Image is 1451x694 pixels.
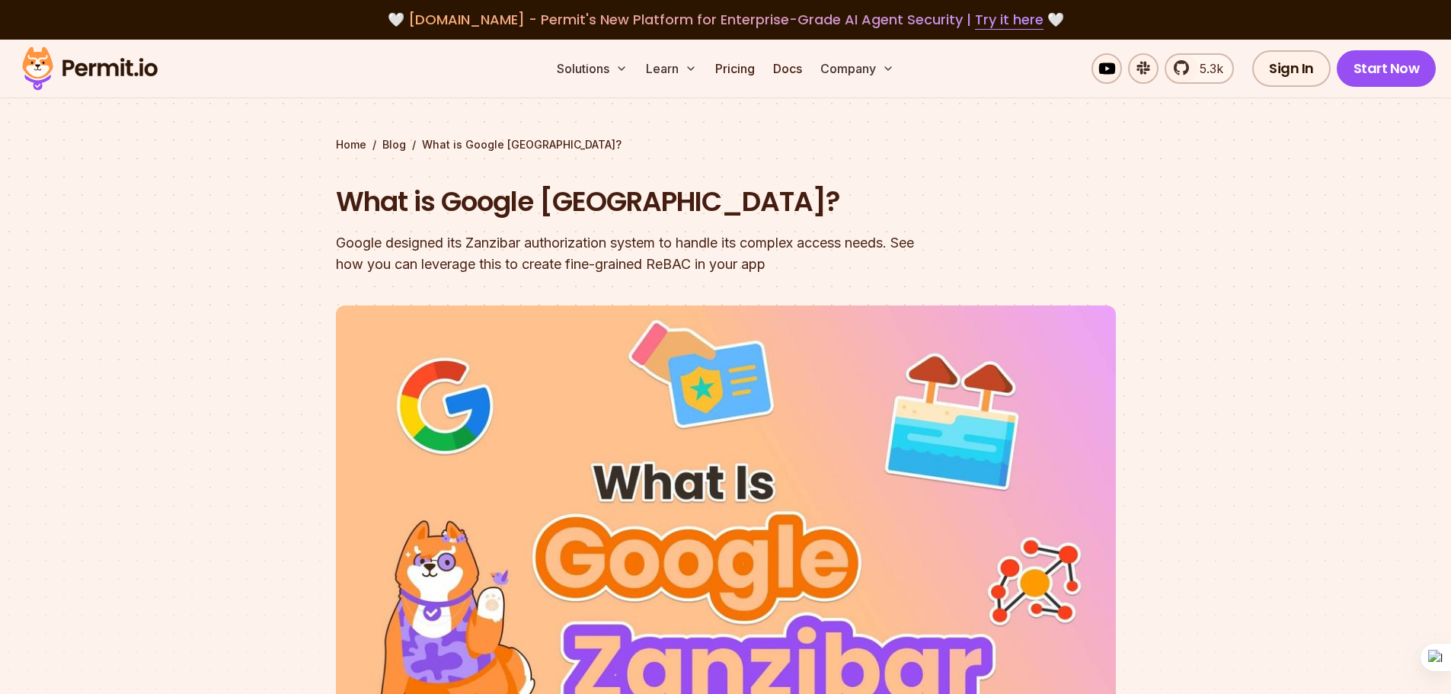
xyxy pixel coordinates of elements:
a: 5.3k [1165,53,1234,84]
a: Pricing [709,53,761,84]
a: Start Now [1337,50,1437,87]
button: Solutions [551,53,634,84]
button: Learn [640,53,703,84]
button: Company [814,53,900,84]
div: / / [336,137,1116,152]
span: [DOMAIN_NAME] - Permit's New Platform for Enterprise-Grade AI Agent Security | [408,10,1044,29]
a: Home [336,137,366,152]
div: 🤍 🤍 [37,9,1414,30]
a: Try it here [975,10,1044,30]
a: Sign In [1252,50,1331,87]
span: 5.3k [1191,59,1223,78]
a: Blog [382,137,406,152]
h1: What is Google [GEOGRAPHIC_DATA]? [336,183,921,221]
a: Docs [767,53,808,84]
div: Google designed its Zanzibar authorization system to handle its complex access needs. See how you... [336,232,921,275]
img: Permit logo [15,43,165,94]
